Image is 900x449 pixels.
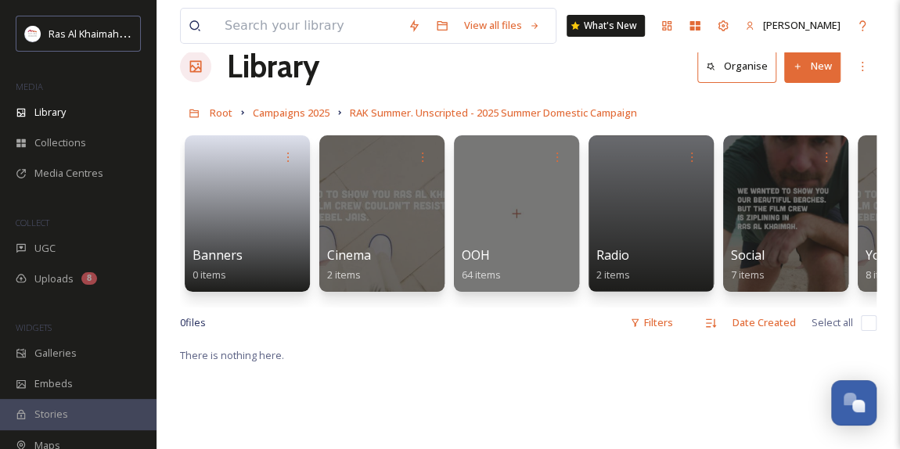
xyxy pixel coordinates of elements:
span: 0 items [193,268,226,282]
span: Library [34,105,66,120]
button: Open Chat [831,380,877,426]
span: 2 items [327,268,361,282]
a: Library [227,43,319,90]
a: Social7 items [731,248,765,282]
span: Ras Al Khaimah Tourism Development Authority [49,26,270,41]
span: Banners [193,246,243,264]
span: Stories [34,407,68,422]
a: What's New [567,15,645,37]
span: 0 file s [180,315,206,330]
a: Banners0 items [193,248,243,282]
a: Campaigns 2025 [253,103,329,122]
span: Galleries [34,346,77,361]
div: Date Created [725,307,804,338]
div: Filters [622,307,681,338]
a: Radio2 items [596,248,630,282]
span: 8 items [866,268,899,282]
span: 2 items [596,268,630,282]
span: Embeds [34,376,73,391]
img: Logo_RAKTDA_RGB-01.png [25,26,41,41]
a: Cinema2 items [327,248,371,282]
span: 7 items [731,268,765,282]
span: WIDGETS [16,321,52,333]
span: UGC [34,241,56,256]
span: MEDIA [16,81,43,92]
span: Collections [34,135,86,150]
a: Organise [697,50,784,82]
button: Organise [697,50,776,82]
span: 64 items [462,268,501,282]
span: Cinema [327,246,371,264]
a: [PERSON_NAME] [737,10,848,41]
span: Radio [596,246,629,264]
span: Uploads [34,271,74,286]
span: Root [210,106,232,120]
span: RAK Summer. Unscripted - 2025 Summer Domestic Campaign [350,106,637,120]
span: Campaigns 2025 [253,106,329,120]
a: RAK Summer. Unscripted - 2025 Summer Domestic Campaign [350,103,637,122]
span: [PERSON_NAME] [763,18,841,32]
a: View all files [456,10,548,41]
div: 8 [81,272,97,285]
span: Social [731,246,765,264]
input: Search your library [217,9,400,43]
a: OOH64 items [462,248,501,282]
span: There is nothing here. [180,348,284,362]
span: OOH [462,246,490,264]
span: COLLECT [16,217,49,228]
span: Select all [812,315,853,330]
button: New [784,50,841,82]
span: Media Centres [34,166,103,181]
a: Root [210,103,232,122]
